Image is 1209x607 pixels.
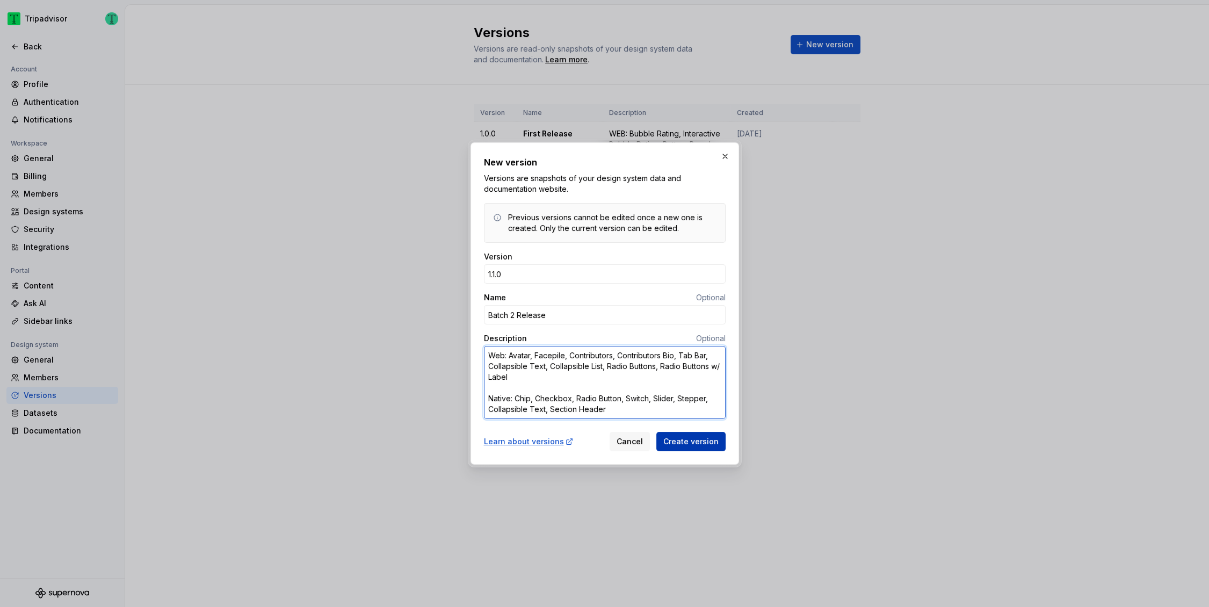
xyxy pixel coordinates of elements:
button: Cancel [610,432,650,451]
div: Previous versions cannot be edited once a new one is created. Only the current version can be edi... [508,212,716,234]
button: Create version [656,432,726,451]
a: Learn about versions [484,436,574,447]
h2: New version [484,156,726,169]
label: Name [484,292,506,303]
span: Optional [696,334,726,343]
span: Optional [696,293,726,302]
label: Version [484,251,512,262]
textarea: Web: Avatar, Facepile, Contributors, Contributors Bio, Tab Bar, Collapsible Text, Collapsible Lis... [484,346,726,419]
p: Versions are snapshots of your design system data and documentation website. [484,173,726,194]
input: e.g. Arctic fox [484,305,726,324]
input: e.g. 0.8.1 [484,264,726,284]
span: Cancel [617,436,643,447]
label: Description [484,333,527,344]
span: Create version [663,436,719,447]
